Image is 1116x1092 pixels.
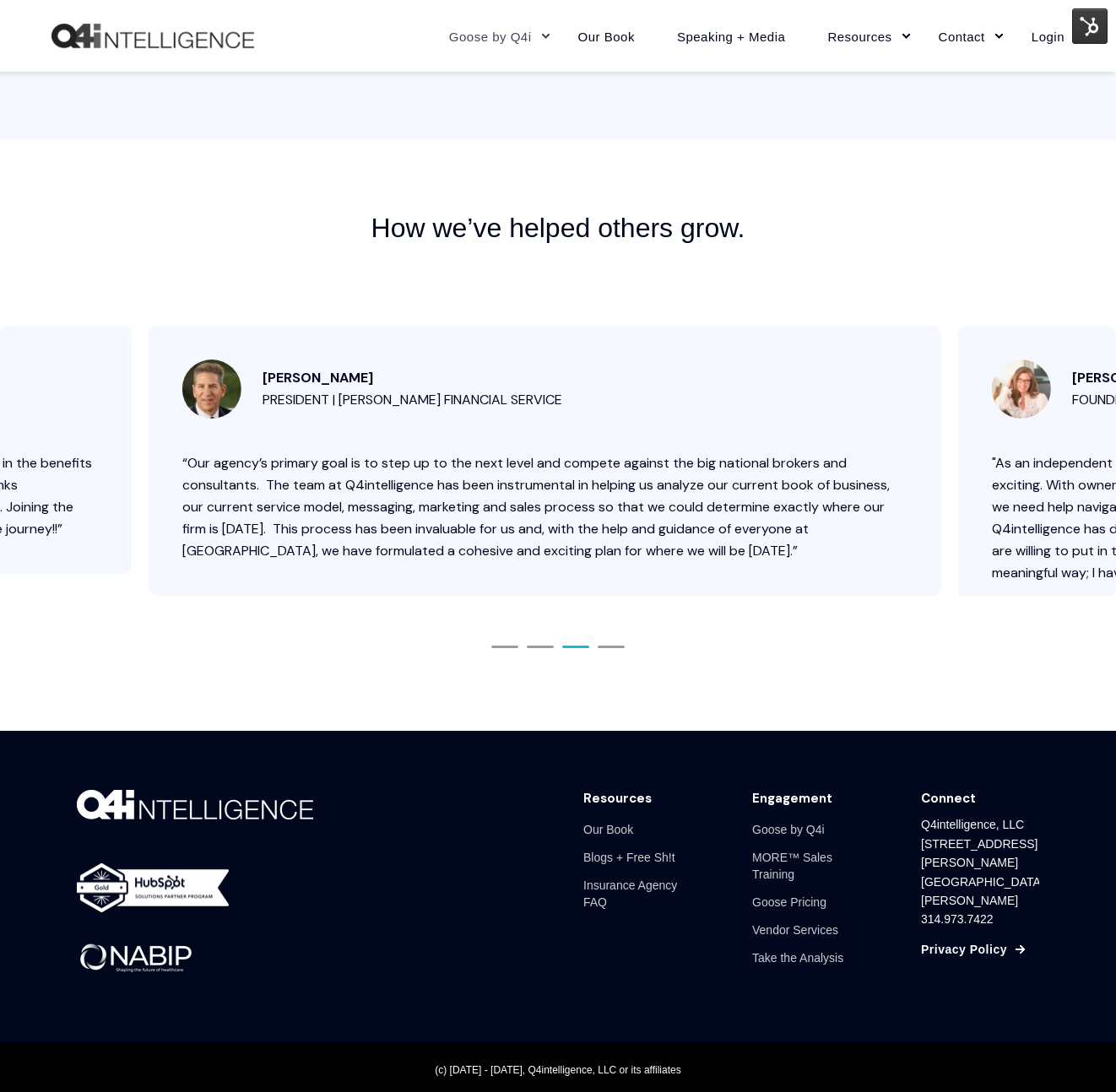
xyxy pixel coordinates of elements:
[752,843,870,888] a: MORE™ Sales Training
[77,941,195,976] img: NABIP_Logos_Logo 1_White-1
[562,646,589,648] span: Go to slide 3
[583,815,702,916] div: Navigation Menu
[752,815,825,843] a: Goose by Q4i
[182,452,907,562] p: “Our agency’s primary goal is to step up to the next level and compete against the big national b...
[435,1064,680,1076] span: (c) [DATE] - [DATE], Q4intelligence, LLC or its affiliates
[491,646,518,648] span: Go to slide 1
[752,943,843,971] a: Take the Analysis
[583,815,633,843] a: Our Book
[1032,1011,1116,1092] iframe: Chat Widget
[583,871,702,916] a: Insurance Agency FAQ
[263,391,562,408] span: President | [PERSON_NAME] Financial Service
[527,646,554,648] span: Go to slide 2
[752,790,832,807] div: Engagement
[921,790,976,807] div: Connect
[51,24,254,49] a: Back to Home
[752,916,838,943] a: Vendor Services
[921,815,1044,928] div: Q4intelligence, LLC [STREET_ADDRESS][PERSON_NAME] [GEOGRAPHIC_DATA][PERSON_NAME] 314.973.7422
[51,24,254,49] img: Q4intelligence, LLC logo
[583,843,675,871] a: Blogs + Free Sh!t
[263,367,562,389] span: [PERSON_NAME]
[598,646,625,648] span: Go to slide 4
[182,359,241,419] img: Steve Heger
[992,359,1051,419] img: Lindsay Clarke-Youngworth
[752,815,870,971] div: Navigation Menu
[77,790,313,819] img: 01202-Q4i-Brand-Design-WH-Apr-10-2023-10-13-58-1515-AM
[752,888,826,916] a: Goose Pricing
[149,326,941,596] div: 3 / 4
[51,207,1065,250] h3: How we’ve helped others grow.
[921,940,1007,959] a: Privacy Policy
[1072,8,1108,44] img: HubSpot Tools Menu Toggle
[583,790,652,807] div: Resources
